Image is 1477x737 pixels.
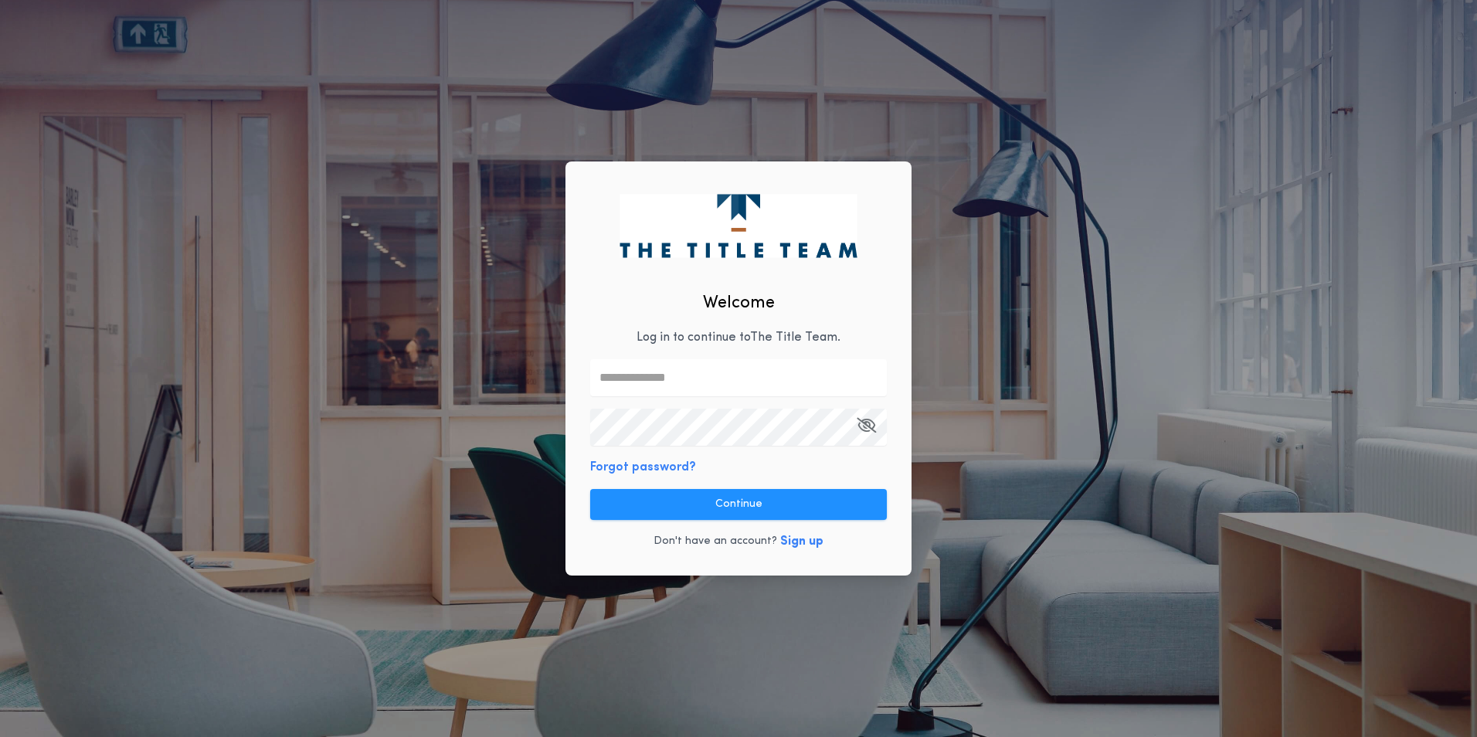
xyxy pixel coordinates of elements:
[590,489,887,520] button: Continue
[703,290,775,316] h2: Welcome
[637,328,840,347] p: Log in to continue to The Title Team .
[780,532,823,551] button: Sign up
[590,458,696,477] button: Forgot password?
[654,534,777,549] p: Don't have an account?
[620,194,857,257] img: logo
